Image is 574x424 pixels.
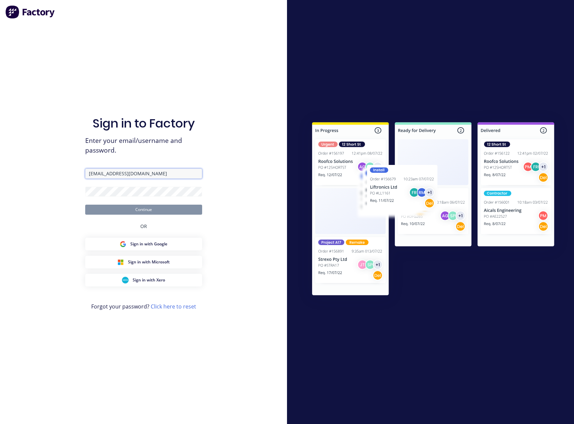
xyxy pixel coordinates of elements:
img: Xero Sign in [122,277,129,283]
span: Sign in with Google [130,241,167,247]
img: Microsoft Sign in [117,259,124,265]
h1: Sign in to Factory [93,116,195,131]
span: Forgot your password? [91,302,196,310]
span: Enter your email/username and password. [85,136,202,155]
img: Factory [5,5,55,19]
button: Xero Sign inSign in with Xero [85,274,202,286]
a: Click here to reset [151,303,196,310]
button: Microsoft Sign inSign in with Microsoft [85,256,202,268]
img: Google Sign in [120,241,126,247]
div: OR [140,215,147,238]
span: Sign in with Microsoft [128,259,170,265]
input: Email/Username [85,169,202,179]
button: Google Sign inSign in with Google [85,238,202,250]
img: Sign in [297,109,569,311]
button: Continue [85,205,202,215]
span: Sign in with Xero [133,277,165,283]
